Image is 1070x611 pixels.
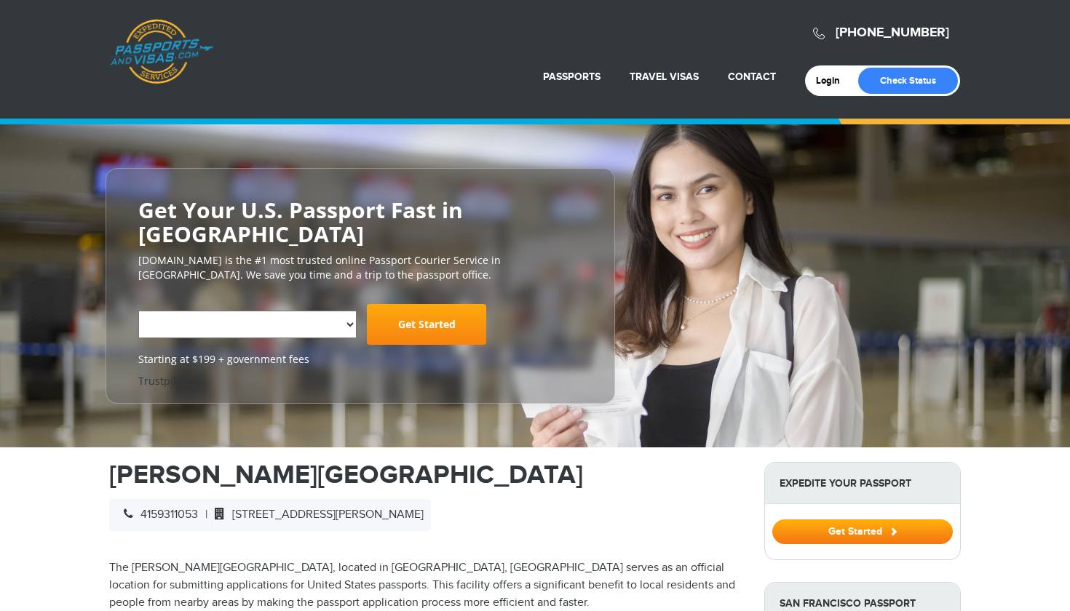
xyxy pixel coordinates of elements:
[138,374,186,388] a: Trustpilot
[836,25,949,41] a: [PHONE_NUMBER]
[816,75,850,87] a: Login
[138,198,582,246] h2: Get Your U.S. Passport Fast in [GEOGRAPHIC_DATA]
[109,499,431,531] div: |
[630,71,699,83] a: Travel Visas
[116,508,198,522] span: 4159311053
[728,71,776,83] a: Contact
[367,304,486,345] a: Get Started
[138,352,582,367] span: Starting at $199 + government fees
[543,71,601,83] a: Passports
[110,19,213,84] a: Passports & [DOMAIN_NAME]
[772,519,953,544] button: Get Started
[858,68,958,94] a: Check Status
[772,525,953,537] a: Get Started
[138,253,582,282] p: [DOMAIN_NAME] is the #1 most trusted online Passport Courier Service in [GEOGRAPHIC_DATA]. We sav...
[207,508,424,522] span: [STREET_ADDRESS][PERSON_NAME]
[109,462,742,488] h1: [PERSON_NAME][GEOGRAPHIC_DATA]
[765,463,960,504] strong: Expedite Your Passport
